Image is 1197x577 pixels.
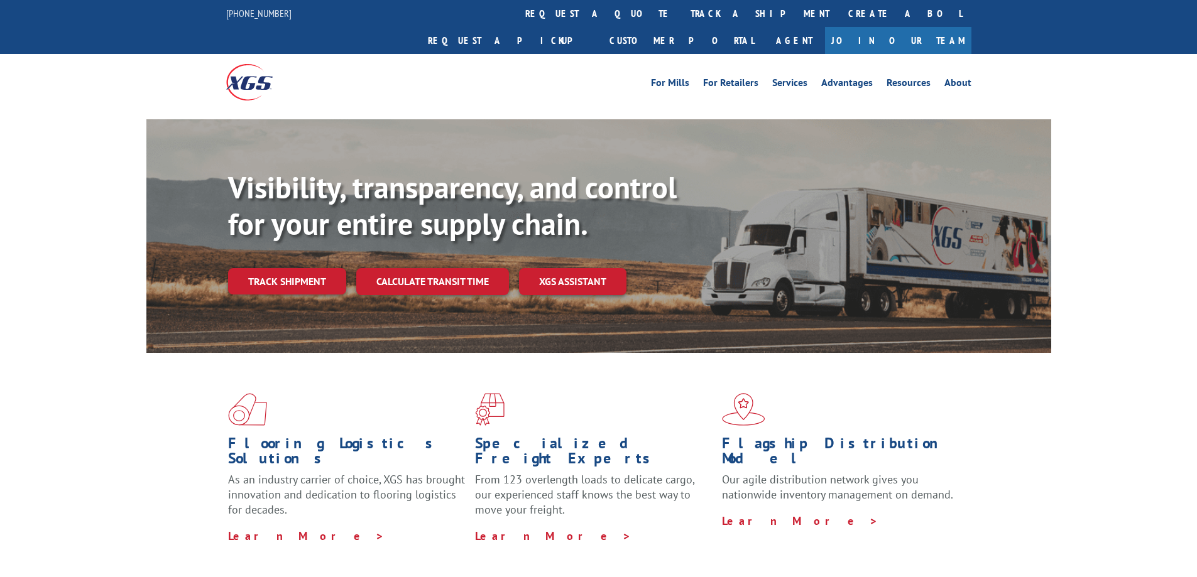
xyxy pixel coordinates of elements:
a: XGS ASSISTANT [519,268,626,295]
a: Agent [763,27,825,54]
span: As an industry carrier of choice, XGS has brought innovation and dedication to flooring logistics... [228,472,465,517]
a: For Mills [651,78,689,92]
span: Our agile distribution network gives you nationwide inventory management on demand. [722,472,953,502]
img: xgs-icon-flagship-distribution-model-red [722,393,765,426]
a: Learn More > [475,529,631,543]
a: Resources [887,78,931,92]
img: xgs-icon-focused-on-flooring-red [475,393,505,426]
a: For Retailers [703,78,758,92]
a: Track shipment [228,268,346,294]
a: Services [772,78,807,92]
img: xgs-icon-total-supply-chain-intelligence-red [228,393,267,426]
a: Customer Portal [600,27,763,54]
p: From 123 overlength loads to delicate cargo, our experienced staff knows the best way to move you... [475,472,713,528]
a: [PHONE_NUMBER] [226,7,292,19]
a: Join Our Team [825,27,971,54]
a: About [944,78,971,92]
a: Request a pickup [418,27,600,54]
h1: Flooring Logistics Solutions [228,436,466,472]
a: Learn More > [722,514,878,528]
b: Visibility, transparency, and control for your entire supply chain. [228,168,677,243]
a: Advantages [821,78,873,92]
h1: Specialized Freight Experts [475,436,713,472]
a: Calculate transit time [356,268,509,295]
a: Learn More > [228,529,385,543]
h1: Flagship Distribution Model [722,436,959,472]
